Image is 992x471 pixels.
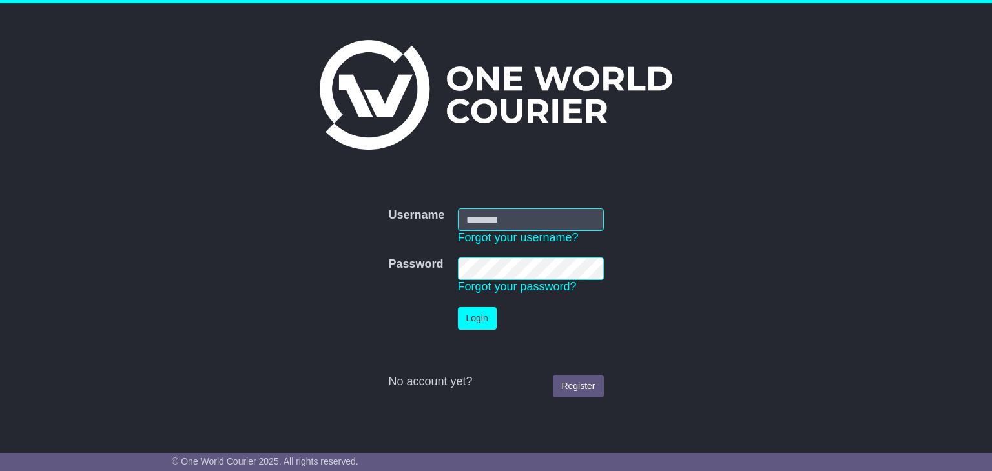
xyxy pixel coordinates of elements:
[320,40,672,150] img: One World
[388,375,603,389] div: No account yet?
[553,375,603,397] a: Register
[172,456,358,466] span: © One World Courier 2025. All rights reserved.
[388,257,443,272] label: Password
[458,231,579,244] a: Forgot your username?
[458,280,577,293] a: Forgot your password?
[388,208,444,223] label: Username
[458,307,497,330] button: Login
